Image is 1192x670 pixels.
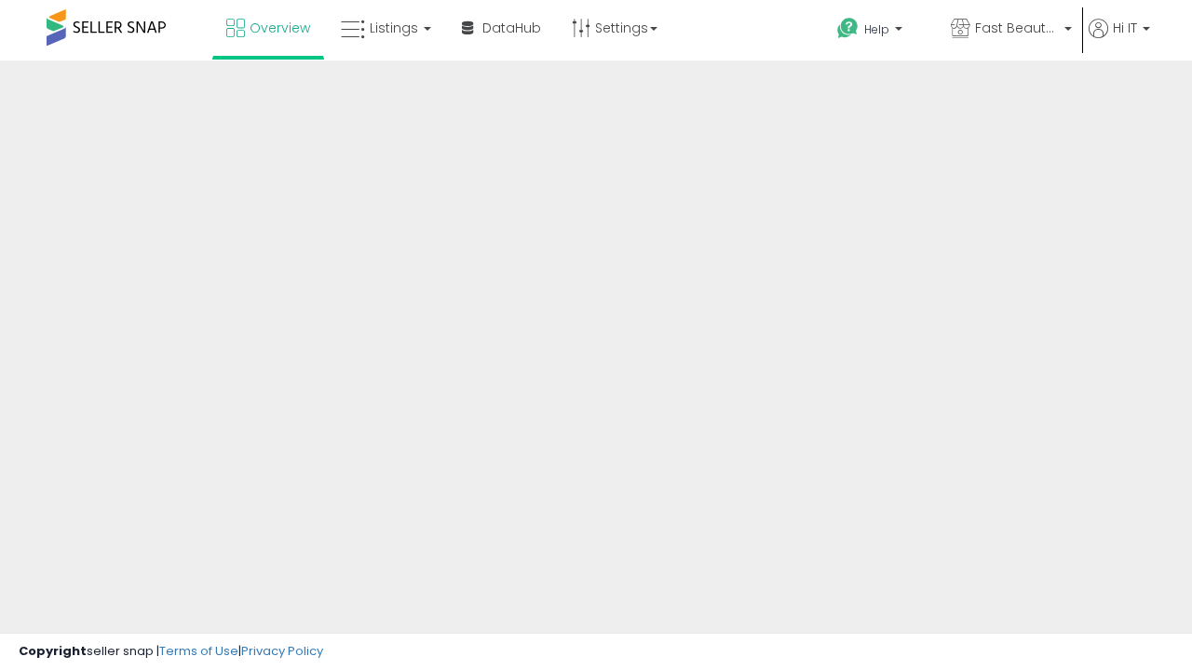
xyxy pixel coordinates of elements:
[1089,19,1150,60] a: Hi IT
[19,642,87,660] strong: Copyright
[159,642,238,660] a: Terms of Use
[241,642,323,660] a: Privacy Policy
[864,21,889,37] span: Help
[482,19,541,37] span: DataHub
[836,17,860,40] i: Get Help
[1113,19,1137,37] span: Hi IT
[822,3,934,60] a: Help
[250,19,310,37] span: Overview
[19,643,323,661] div: seller snap | |
[370,19,418,37] span: Listings
[975,19,1059,37] span: Fast Beauty ([GEOGRAPHIC_DATA])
